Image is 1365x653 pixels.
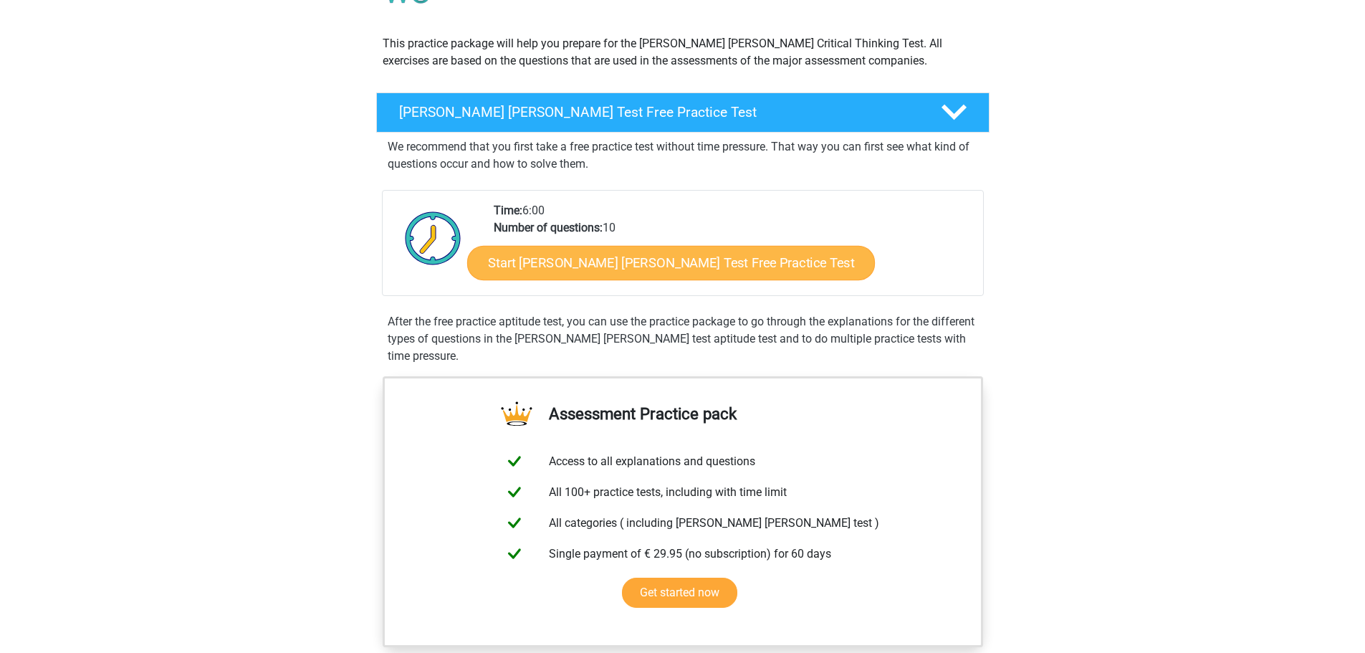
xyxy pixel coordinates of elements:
b: Time: [494,204,522,217]
p: This practice package will help you prepare for the [PERSON_NAME] [PERSON_NAME] Critical Thinking... [383,35,983,70]
p: We recommend that you first take a free practice test without time pressure. That way you can fir... [388,138,978,173]
a: [PERSON_NAME] [PERSON_NAME] Test Free Practice Test [370,92,995,133]
a: Get started now [622,578,737,608]
img: Clock [397,202,469,274]
div: After the free practice aptitude test, you can use the practice package to go through the explana... [382,313,984,365]
div: 6:00 10 [483,202,982,295]
a: Start [PERSON_NAME] [PERSON_NAME] Test Free Practice Test [467,246,875,280]
b: Number of questions: [494,221,603,234]
h4: [PERSON_NAME] [PERSON_NAME] Test Free Practice Test [399,104,918,120]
